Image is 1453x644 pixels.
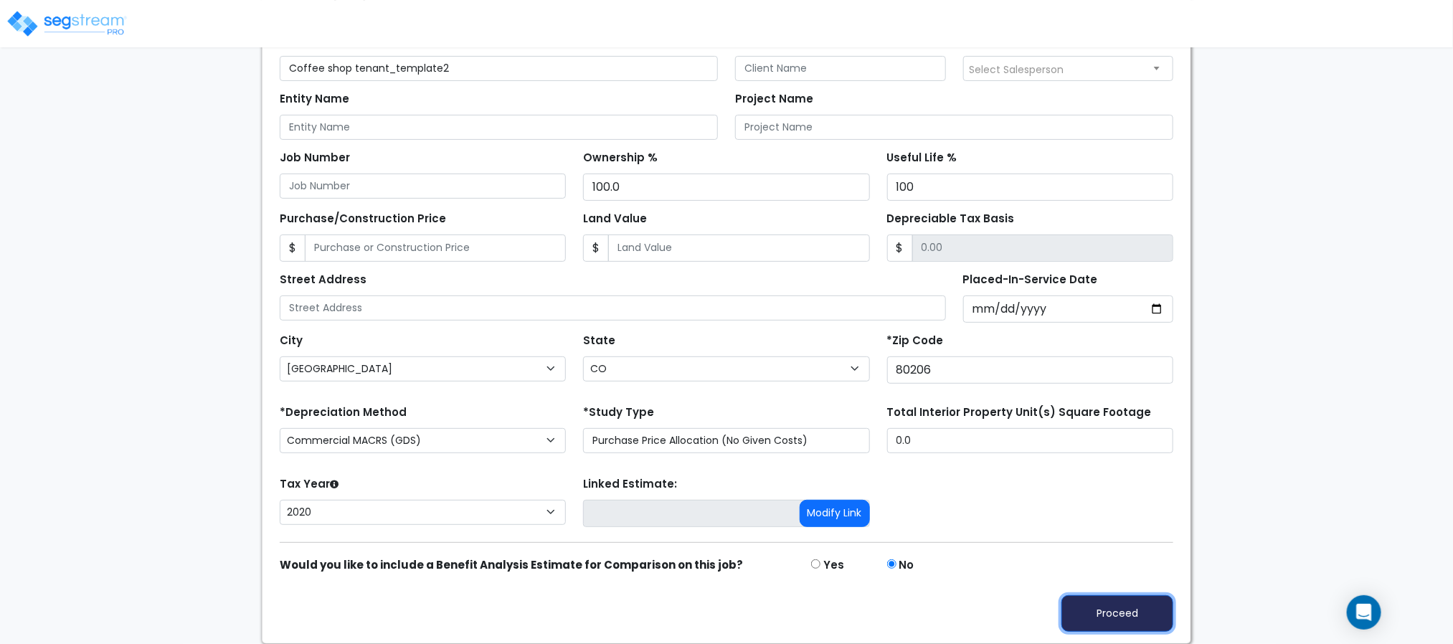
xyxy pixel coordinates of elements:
label: Entity Name [280,91,349,108]
label: Linked Estimate: [583,476,677,493]
div: Open Intercom Messenger [1347,595,1381,630]
label: Project Name [735,91,813,108]
label: Street Address [280,272,366,288]
label: Yes [823,557,844,574]
input: Street Address [280,295,946,321]
label: Tax Year [280,476,339,493]
label: Land Value [583,211,647,227]
input: Ownership % [583,174,869,201]
label: *Depreciation Method [280,404,407,421]
img: logo_pro_r.png [6,9,128,38]
input: Job Number [280,174,566,199]
input: Useful Life % [887,174,1173,201]
input: Client Name [735,56,946,81]
label: State [583,333,615,349]
strong: Would you like to include a Benefit Analysis Estimate for Comparison on this job? [280,557,743,572]
label: Placed-In-Service Date [963,272,1098,288]
button: Proceed [1061,595,1173,632]
label: Total Interior Property Unit(s) Square Footage [887,404,1152,421]
input: Property Name [280,56,718,81]
label: No [899,557,914,574]
label: City [280,333,303,349]
span: Select Salesperson [970,62,1064,77]
label: Job Number [280,150,350,166]
input: Entity Name [280,115,718,140]
span: $ [280,235,306,262]
span: $ [887,235,913,262]
label: Ownership % [583,150,658,166]
input: 0.00 [912,235,1173,262]
input: Land Value [608,235,869,262]
input: total square foot [887,428,1173,453]
label: *Zip Code [887,333,944,349]
label: *Study Type [583,404,654,421]
span: $ [583,235,609,262]
input: Project Name [735,115,1173,140]
label: Useful Life % [887,150,957,166]
input: Zip Code [887,356,1173,384]
label: Purchase/Construction Price [280,211,446,227]
label: Depreciable Tax Basis [887,211,1015,227]
input: Purchase or Construction Price [305,235,566,262]
button: Modify Link [800,500,870,527]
